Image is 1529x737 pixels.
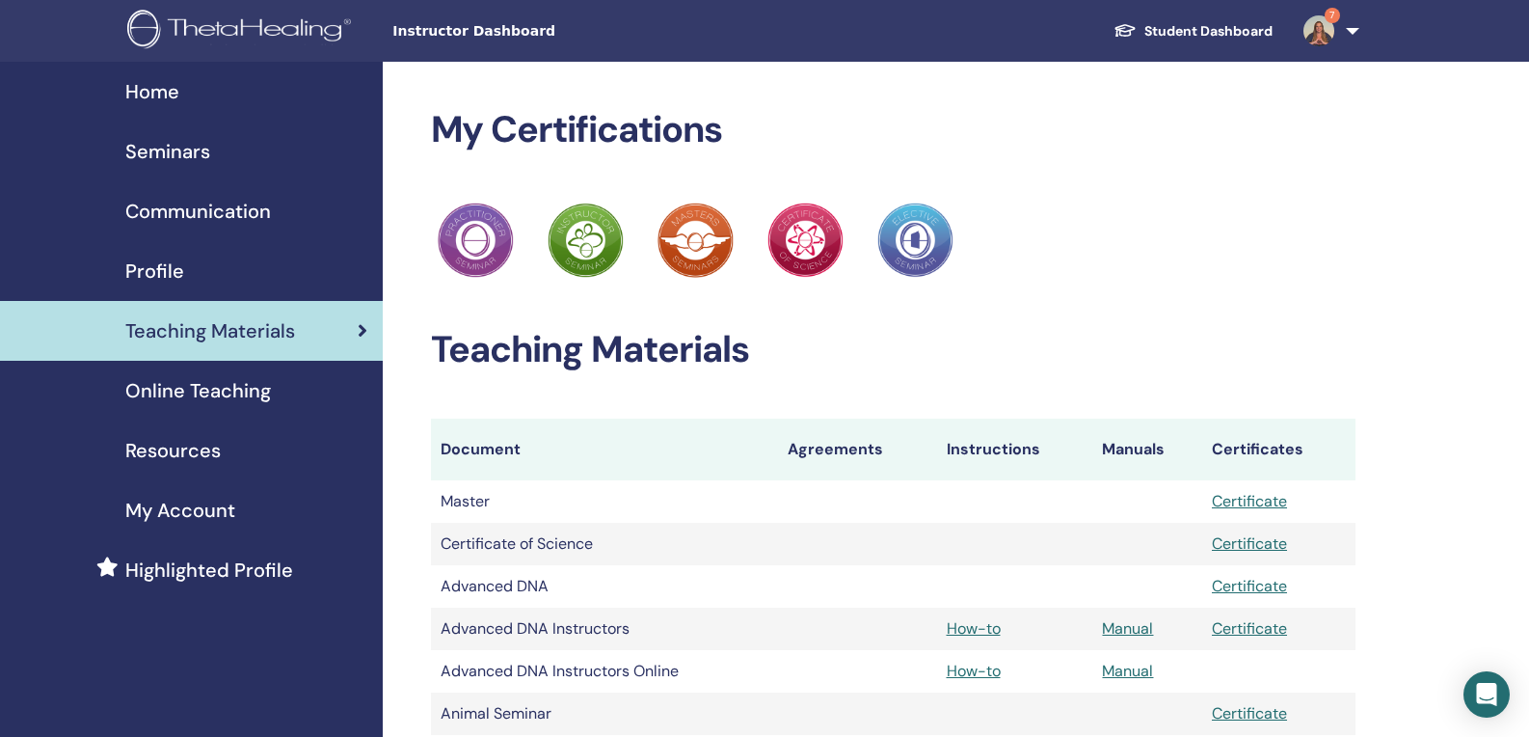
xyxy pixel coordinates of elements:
[1463,671,1510,718] div: Open Intercom Messenger
[1303,15,1334,46] img: default.jpg
[431,328,1356,372] h2: Teaching Materials
[548,203,623,278] img: Practitioner
[877,203,952,278] img: Practitioner
[767,203,843,278] img: Practitioner
[431,108,1356,152] h2: My Certifications
[125,496,235,525] span: My Account
[947,618,1001,639] a: How-to
[125,257,184,286] span: Profile
[125,197,271,226] span: Communication
[431,565,778,608] td: Advanced DNA
[1212,703,1287,723] a: Certificate
[431,419,778,480] th: Document
[937,419,1093,480] th: Instructions
[125,316,295,345] span: Teaching Materials
[431,650,778,693] td: Advanced DNA Instructors Online
[1212,576,1287,596] a: Certificate
[431,480,778,523] td: Master
[125,77,179,106] span: Home
[392,21,682,41] span: Instructor Dashboard
[125,436,221,465] span: Resources
[431,523,778,565] td: Certificate of Science
[1098,14,1288,49] a: Student Dashboard
[431,608,778,650] td: Advanced DNA Instructors
[431,693,778,735] td: Animal Seminar
[1212,491,1287,511] a: Certificate
[1113,22,1137,39] img: graduation-cap-white.svg
[657,203,733,278] img: Practitioner
[127,10,358,53] img: logo.png
[1325,8,1340,23] span: 7
[947,661,1001,681] a: How-to
[1092,419,1202,480] th: Manuals
[125,137,210,166] span: Seminars
[1212,533,1287,554] a: Certificate
[125,376,271,405] span: Online Teaching
[1102,661,1153,681] a: Manual
[1212,618,1287,639] a: Certificate
[438,203,513,278] img: Practitioner
[125,556,293,585] span: Highlighted Profile
[1202,419,1355,480] th: Certificates
[1102,618,1153,639] a: Manual
[778,419,937,480] th: Agreements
